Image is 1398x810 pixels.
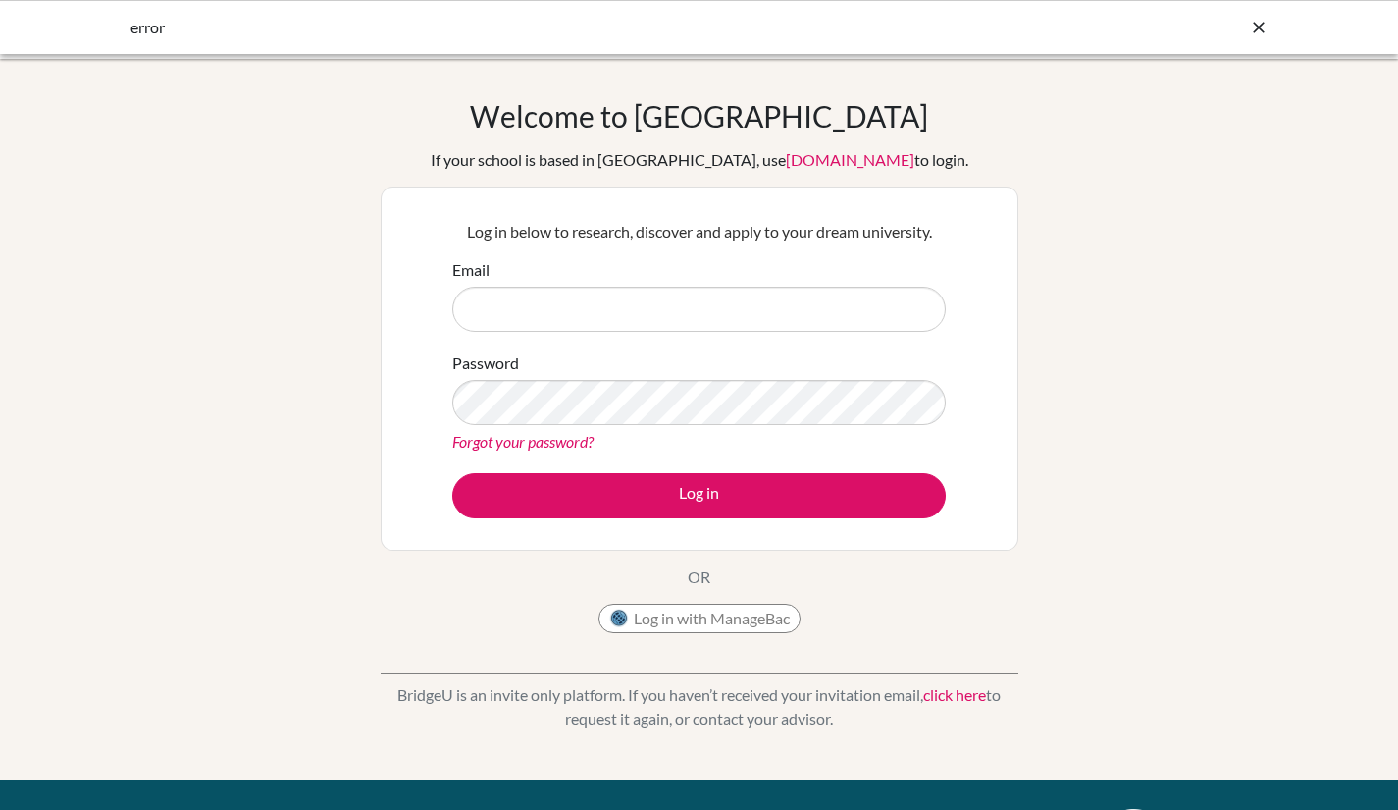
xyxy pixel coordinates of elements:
div: If your school is based in [GEOGRAPHIC_DATA], use to login. [431,148,968,172]
label: Password [452,351,519,375]
a: click here [923,685,986,704]
div: error [130,16,974,39]
p: OR [688,566,710,589]
button: Log in [452,473,946,518]
label: Email [452,258,490,282]
h1: Welcome to [GEOGRAPHIC_DATA] [470,98,928,134]
p: BridgeU is an invite only platform. If you haven’t received your invitation email, to request it ... [381,683,1018,730]
button: Log in with ManageBac [598,604,801,633]
p: Log in below to research, discover and apply to your dream university. [452,220,946,243]
a: Forgot your password? [452,432,594,451]
a: [DOMAIN_NAME] [786,150,914,169]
